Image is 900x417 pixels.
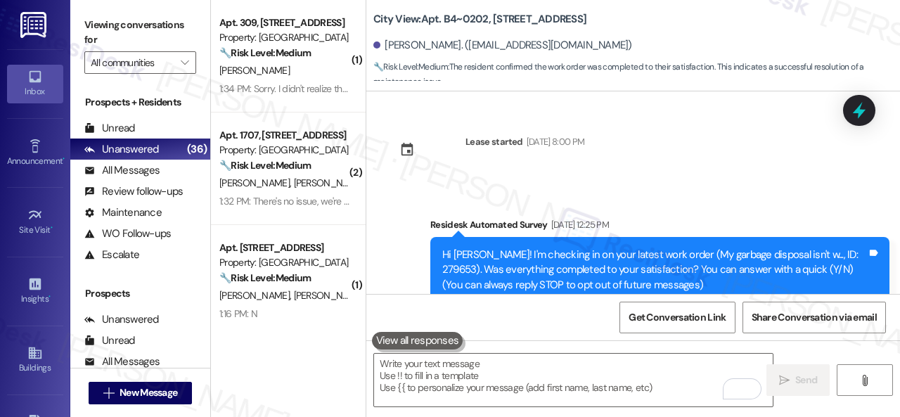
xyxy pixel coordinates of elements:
[219,271,311,284] strong: 🔧 Risk Level: Medium
[766,364,830,396] button: Send
[84,248,139,262] div: Escalate
[548,217,609,232] div: [DATE] 12:25 PM
[49,292,51,302] span: •
[373,60,900,90] span: : The resident confirmed the work order was completed to their satisfaction. This indicates a suc...
[779,375,790,386] i: 
[84,14,196,51] label: Viewing conversations for
[294,177,364,189] span: [PERSON_NAME]
[465,134,523,149] div: Lease started
[219,30,349,45] div: Property: [GEOGRAPHIC_DATA]
[219,289,294,302] span: [PERSON_NAME]
[103,387,114,399] i: 
[120,385,177,400] span: New Message
[442,248,867,293] div: Hi [PERSON_NAME]! I'm checking in on your latest work order (My garbage disposal isn't w..., ID: ...
[7,203,63,241] a: Site Visit •
[859,375,870,386] i: 
[219,15,349,30] div: Apt. 309, [STREET_ADDRESS]
[84,333,135,348] div: Unread
[523,134,585,149] div: [DATE] 8:00 PM
[373,38,632,53] div: [PERSON_NAME]. ([EMAIL_ADDRESS][DOMAIN_NAME])
[91,51,174,74] input: All communities
[795,373,817,387] span: Send
[219,82,556,95] div: 1:34 PM: Sorry. I didn't realize the door was bolted. Can they go through the garage?
[752,310,877,325] span: Share Conversation via email
[219,159,311,172] strong: 🔧 Risk Level: Medium
[63,154,65,164] span: •
[84,142,159,157] div: Unanswered
[89,382,193,404] button: New Message
[84,226,171,241] div: WO Follow-ups
[84,184,183,199] div: Review follow-ups
[373,61,448,72] strong: 🔧 Risk Level: Medium
[294,289,364,302] span: [PERSON_NAME]
[430,217,889,237] div: Residesk Automated Survey
[70,286,210,301] div: Prospects
[374,354,773,406] textarea: To enrich screen reader interactions, please activate Accessibility in Grammarly extension settings
[70,95,210,110] div: Prospects + Residents
[219,240,349,255] div: Apt. [STREET_ADDRESS]
[219,195,378,207] div: 1:32 PM: There's no issue, we're satisfied
[219,255,349,270] div: Property: [GEOGRAPHIC_DATA]
[181,57,188,68] i: 
[7,65,63,103] a: Inbox
[219,143,349,158] div: Property: [GEOGRAPHIC_DATA]
[219,46,311,59] strong: 🔧 Risk Level: Medium
[219,307,257,320] div: 1:16 PM: N
[7,272,63,310] a: Insights •
[51,223,53,233] span: •
[84,121,135,136] div: Unread
[84,354,160,369] div: All Messages
[619,302,735,333] button: Get Conversation Link
[219,128,349,143] div: Apt. 1707, [STREET_ADDRESS]
[373,12,586,27] b: City View: Apt. B4~0202, [STREET_ADDRESS]
[84,205,162,220] div: Maintenance
[629,310,726,325] span: Get Conversation Link
[219,64,290,77] span: [PERSON_NAME]
[184,139,210,160] div: (36)
[84,312,159,327] div: Unanswered
[20,12,49,38] img: ResiDesk Logo
[219,177,294,189] span: [PERSON_NAME]
[742,302,886,333] button: Share Conversation via email
[84,163,160,178] div: All Messages
[7,341,63,379] a: Buildings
